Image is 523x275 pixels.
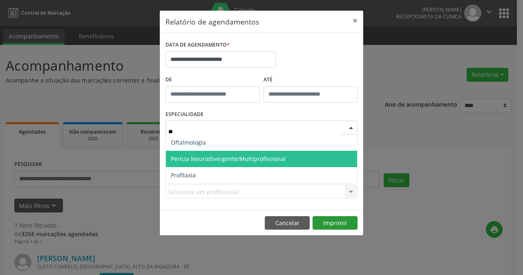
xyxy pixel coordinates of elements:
[264,74,358,86] label: ATÉ
[171,139,206,146] span: Oftalmologia
[165,39,230,51] label: DATA DE AGENDAMENTO
[171,155,286,163] span: Perícia Neurodivergente/Multiprofissional
[165,108,203,121] label: ESPECIALIDADE
[171,171,196,179] span: Profilaxia
[165,16,259,27] h5: Relatório de agendamentos
[347,11,363,31] button: Close
[313,216,358,230] button: Imprimir
[265,216,310,230] button: Cancelar
[165,74,259,86] label: De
